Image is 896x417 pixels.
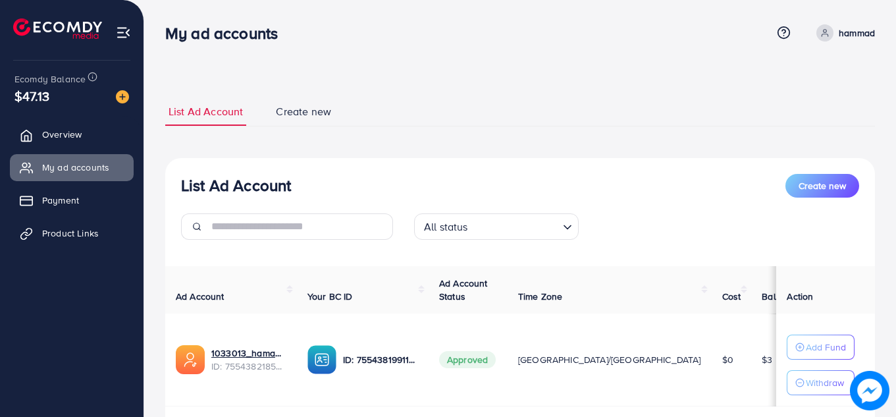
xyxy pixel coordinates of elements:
span: Ad Account [176,290,224,303]
span: $0 [722,353,733,366]
span: Create new [276,104,331,119]
span: List Ad Account [169,104,243,119]
p: Withdraw [806,375,844,391]
a: 1033013_hamadtiktok1098_1758891697565 [211,347,286,360]
a: My ad accounts [10,154,134,181]
span: My ad accounts [42,161,109,174]
span: Balance [762,290,797,303]
h3: List Ad Account [181,176,291,195]
a: Overview [10,121,134,148]
img: image [851,372,889,410]
span: $47.13 [14,86,49,105]
span: Time Zone [518,290,562,303]
span: Ecomdy Balance [14,72,86,86]
a: Product Links [10,220,134,246]
span: Your BC ID [307,290,353,303]
button: Withdraw [787,370,855,395]
p: hammad [839,25,875,41]
img: menu [116,25,131,40]
span: Create new [799,179,846,192]
span: Ad Account Status [439,277,488,303]
p: ID: 7554381991127564304 [343,352,418,368]
p: Add Fund [806,339,846,355]
span: Cost [722,290,741,303]
img: ic-ba-acc.ded83a64.svg [307,345,336,374]
a: Payment [10,187,134,213]
span: Overview [42,128,82,141]
span: Approved [439,351,496,368]
div: <span class='underline'>1033013_hamadtiktok1098_1758891697565</span></br>7554382185743253505 [211,347,286,374]
button: Add Fund [787,335,855,360]
span: All status [421,217,471,236]
span: [GEOGRAPHIC_DATA]/[GEOGRAPHIC_DATA] [518,353,701,366]
span: Product Links [42,227,99,240]
img: ic-ads-acc.e4c84228.svg [176,345,205,374]
input: Search for option [472,215,558,236]
img: logo [13,18,102,39]
span: Action [787,290,813,303]
div: Search for option [414,213,579,240]
span: Payment [42,194,79,207]
a: hammad [811,24,875,42]
span: $3 [762,353,772,366]
img: image [116,90,129,103]
h3: My ad accounts [165,24,288,43]
button: Create new [785,174,859,198]
span: ID: 7554382185743253505 [211,360,286,373]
